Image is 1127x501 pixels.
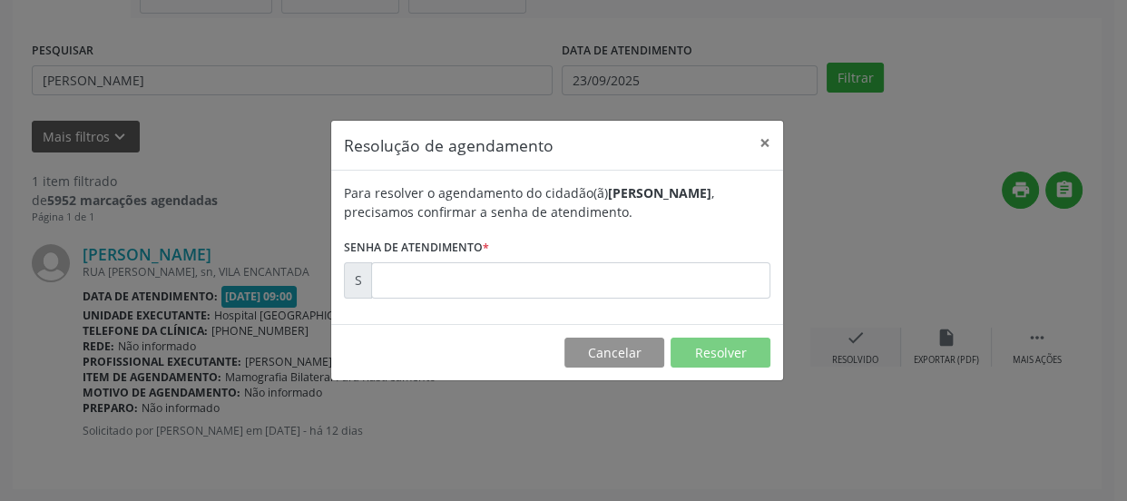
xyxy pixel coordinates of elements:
button: Cancelar [564,338,664,368]
button: Close [747,121,783,165]
button: Resolver [671,338,770,368]
b: [PERSON_NAME] [608,184,711,201]
h5: Resolução de agendamento [344,133,554,157]
div: Para resolver o agendamento do cidadão(ã) , precisamos confirmar a senha de atendimento. [344,183,770,221]
label: Senha de atendimento [344,234,489,262]
div: S [344,262,372,299]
